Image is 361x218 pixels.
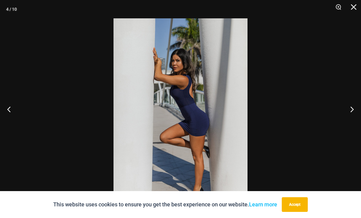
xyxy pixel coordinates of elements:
[338,94,361,124] button: Next
[53,200,277,209] p: This website uses cookies to ensure you get the best experience on our website.
[6,5,17,14] div: 4 / 10
[282,197,308,212] button: Accept
[249,201,277,208] a: Learn more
